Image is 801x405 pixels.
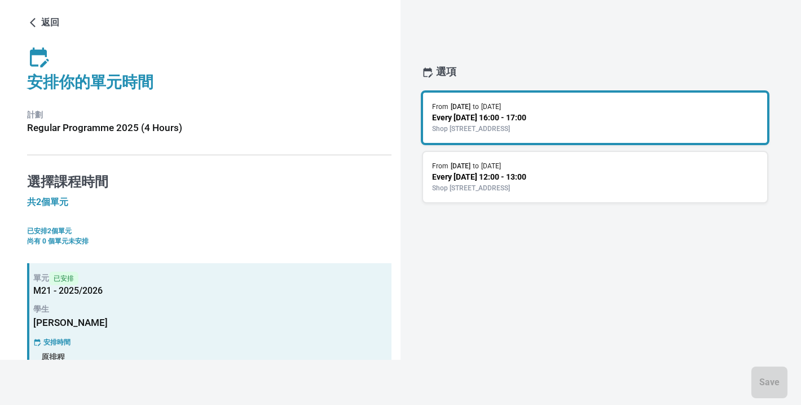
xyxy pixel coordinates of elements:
[473,102,479,112] p: to
[432,171,758,183] p: Every [DATE] 12:00 - 13:00
[451,161,470,171] p: [DATE]
[27,120,391,136] h6: Regular Programme 2025 (4 Hours)
[432,124,758,134] p: Shop [STREET_ADDRESS]
[436,64,456,80] p: 選項
[27,72,391,92] h4: 安排你的單元時間
[481,102,501,112] p: [DATE]
[41,352,384,363] p: 原排程
[432,161,448,171] p: From
[432,183,758,193] p: Shop [STREET_ADDRESS]
[33,315,391,330] h6: [PERSON_NAME]
[33,285,391,297] h5: M21 - 2025/2026
[41,16,59,29] p: 返回
[27,14,64,32] button: 返回
[49,272,78,285] span: 已安排
[432,102,448,112] p: From
[33,272,391,285] p: 單元
[33,303,391,315] p: 學生
[451,102,470,112] p: [DATE]
[432,112,758,124] p: Every [DATE] 16:00 - 17:00
[27,173,391,190] h4: 選擇課程時間
[473,161,479,171] p: to
[27,226,391,236] p: 已安排2個單元
[27,109,391,121] p: 計劃
[43,337,71,347] p: 安排時間
[27,236,391,246] p: 尚有 0 個單元未安排
[27,197,391,208] h5: 共2個單元
[481,161,501,171] p: [DATE]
